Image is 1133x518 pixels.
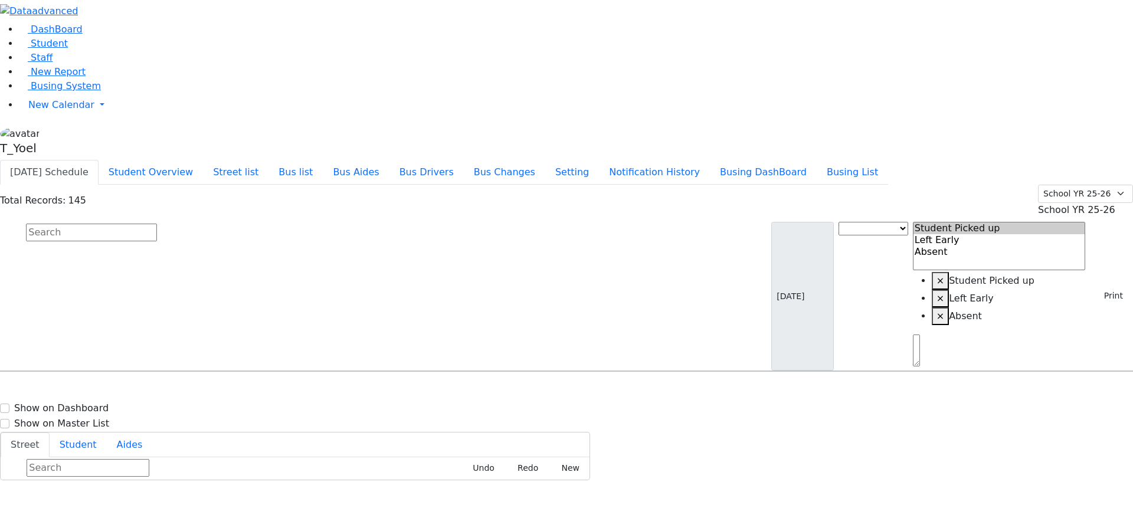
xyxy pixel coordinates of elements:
[50,432,107,457] button: Student
[913,222,1085,234] option: Student Picked up
[932,307,1086,325] li: Absent
[1,457,590,480] div: Street
[817,160,888,185] button: Busing List
[949,275,1034,286] span: Student Picked up
[913,335,920,366] textarea: Search
[545,160,599,185] button: Setting
[19,66,86,77] a: New Report
[107,432,153,457] button: Aides
[31,66,86,77] span: New Report
[932,290,1086,307] li: Left Early
[27,459,149,477] input: Search
[14,417,109,431] label: Show on Master List
[14,401,109,415] label: Show on Dashboard
[913,234,1085,246] option: Left Early
[548,459,585,477] button: New
[268,160,323,185] button: Bus list
[1090,287,1128,305] button: Print
[28,99,94,110] span: New Calendar
[26,224,157,241] input: Search
[932,272,1086,290] li: Student Picked up
[1038,204,1115,215] span: School YR 25-26
[599,160,710,185] button: Notification History
[323,160,389,185] button: Bus Aides
[68,195,86,206] span: 145
[19,24,83,35] a: DashBoard
[31,38,68,49] span: Student
[936,293,944,304] span: ×
[19,93,1133,117] a: New Calendar
[1,432,50,457] button: Street
[936,275,944,286] span: ×
[31,52,53,63] span: Staff
[31,24,83,35] span: DashBoard
[932,290,949,307] button: Remove item
[389,160,464,185] button: Bus Drivers
[19,52,53,63] a: Staff
[932,272,949,290] button: Remove item
[932,307,949,325] button: Remove item
[203,160,268,185] button: Street list
[710,160,817,185] button: Busing DashBoard
[99,160,203,185] button: Student Overview
[949,310,982,322] span: Absent
[913,246,1085,258] option: Absent
[460,459,500,477] button: Undo
[464,160,545,185] button: Bus Changes
[936,310,944,322] span: ×
[31,80,101,91] span: Busing System
[505,459,543,477] button: Redo
[949,293,994,304] span: Left Early
[1038,185,1133,203] select: Default select example
[19,38,68,49] a: Student
[19,80,101,91] a: Busing System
